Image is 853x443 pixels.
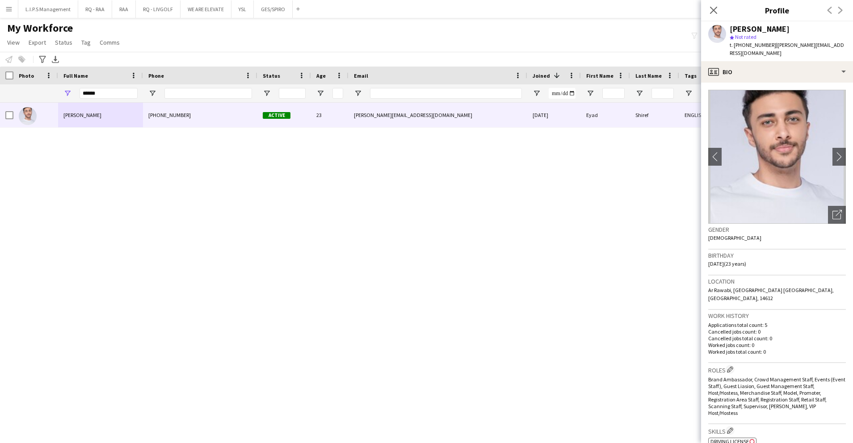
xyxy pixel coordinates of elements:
a: Status [51,37,76,48]
p: Cancelled jobs count: 0 [708,328,846,335]
button: L.I.P.S Management [18,0,78,18]
span: Status [263,72,280,79]
a: View [4,37,23,48]
span: t. [PHONE_NUMBER] [730,42,776,48]
img: Eyad Shiref [19,107,37,125]
span: Email [354,72,368,79]
button: Open Filter Menu [263,89,271,97]
button: YSL [231,0,254,18]
span: Full Name [63,72,88,79]
span: Not rated [735,33,756,40]
h3: Gender [708,226,846,234]
p: Worked jobs count: 0 [708,342,846,348]
span: Tag [81,38,91,46]
span: Status [55,38,72,46]
h3: Work history [708,312,846,320]
div: 23 [311,103,349,127]
button: Open Filter Menu [316,89,324,97]
input: Status Filter Input [279,88,306,99]
span: Tags [685,72,697,79]
div: Eyad [581,103,630,127]
button: WE ARE ELEVATE [181,0,231,18]
h3: Profile [701,4,853,16]
span: [PERSON_NAME] [63,112,101,118]
button: GES/SPIRO [254,0,293,18]
div: Open photos pop-in [828,206,846,224]
span: First Name [586,72,613,79]
span: Active [263,112,290,119]
button: Open Filter Menu [354,89,362,97]
span: Comms [100,38,120,46]
a: Tag [78,37,94,48]
app-action-btn: Advanced filters [37,54,48,65]
input: Full Name Filter Input [80,88,138,99]
button: Open Filter Menu [148,89,156,97]
span: Last Name [635,72,662,79]
span: My Workforce [7,21,73,35]
img: Crew avatar or photo [708,90,846,224]
input: Joined Filter Input [549,88,576,99]
p: Worked jobs total count: 0 [708,348,846,355]
button: RQ - RAA [78,0,112,18]
div: Bio [701,61,853,83]
input: Age Filter Input [332,88,343,99]
div: [DATE] [527,103,581,127]
span: Ar Rawabi, [GEOGRAPHIC_DATA] [GEOGRAPHIC_DATA], [GEOGRAPHIC_DATA], 14612 [708,287,834,301]
span: | [PERSON_NAME][EMAIL_ADDRESS][DOMAIN_NAME] [730,42,844,56]
h3: Location [708,277,846,285]
span: [DEMOGRAPHIC_DATA] [708,234,761,241]
button: Open Filter Menu [63,89,71,97]
span: [DATE] (23 years) [708,260,746,267]
button: RAA [112,0,136,18]
span: Export [29,38,46,46]
a: Comms [96,37,123,48]
input: Last Name Filter Input [651,88,674,99]
div: [PHONE_NUMBER] [143,103,257,127]
span: Brand Ambassador, Crowd Management Staff, Events (Event Staff), Guest Liasion, Guest Management S... [708,376,845,416]
input: First Name Filter Input [602,88,625,99]
span: Phone [148,72,164,79]
button: Open Filter Menu [533,89,541,97]
h3: Skills [708,426,846,435]
span: Photo [19,72,34,79]
button: RQ - LIVGOLF [136,0,181,18]
input: Email Filter Input [370,88,522,99]
span: View [7,38,20,46]
h3: Roles [708,365,846,374]
button: Open Filter Menu [586,89,594,97]
input: Phone Filter Input [164,88,252,99]
div: Shiref [630,103,679,127]
p: Applications total count: 5 [708,322,846,328]
div: [PERSON_NAME][EMAIL_ADDRESS][DOMAIN_NAME] [349,103,527,127]
h3: Birthday [708,251,846,259]
app-action-btn: Export XLSX [50,54,61,65]
button: Open Filter Menu [685,89,693,97]
a: Export [25,37,50,48]
span: Age [316,72,326,79]
button: Open Filter Menu [635,89,643,97]
p: Cancelled jobs total count: 0 [708,335,846,342]
div: [PERSON_NAME] [730,25,790,33]
span: Joined [533,72,550,79]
